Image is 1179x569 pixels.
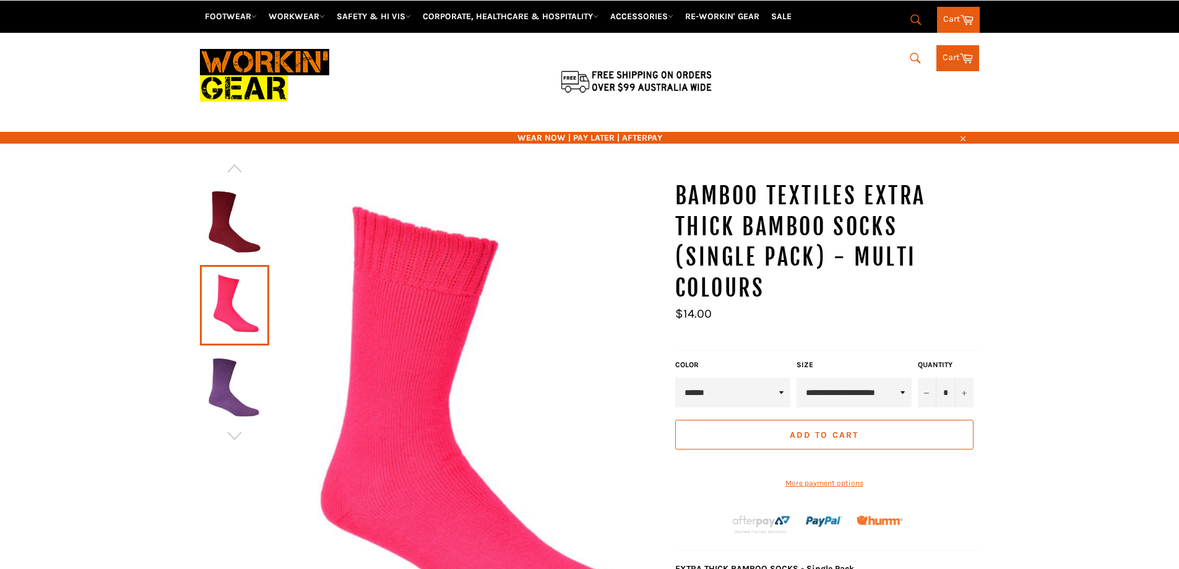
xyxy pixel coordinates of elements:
[918,378,936,407] button: Reduce item quantity by one
[206,354,263,422] img: Bamboo Textiles Extra Thick Bamboo Socks (Single Pack) - Multi Colours - Workin' Gear
[936,45,979,71] a: Cart
[675,306,712,321] span: $14.00
[680,6,764,27] a: RE-WORKIN' GEAR
[200,40,329,110] img: Workin Gear leaders in Workwear, Safety Boots, PPE, Uniforms. Australia's No.1 in Workwear
[797,360,912,370] label: Size
[605,6,678,27] a: ACCESSORIES
[918,360,974,370] label: Quantity
[332,6,416,27] a: SAFETY & HI VIS
[264,6,330,27] a: WORKWEAR
[937,7,980,33] a: Cart
[675,360,790,370] label: Color
[559,68,714,94] img: Flat $9.95 shipping Australia wide
[731,514,792,535] img: Afterpay-Logo-on-dark-bg_large.png
[857,516,902,525] img: Humm_core_logo_RGB-01_300x60px_small_195d8312-4386-4de7-b182-0ef9b6303a37.png
[790,430,858,440] span: Add to Cart
[206,188,263,256] img: Bamboo Textiles Extra Thick Bamboo Socks (Single Pack) - Multi Colours - Workin' Gear
[675,181,980,303] h1: Bamboo Textiles Extra Thick Bamboo Socks (Single Pack) - Multi Colours
[200,132,980,144] span: WEAR NOW | PAY LATER | AFTERPAY
[766,6,797,27] a: SALE
[675,420,974,450] button: Add to Cart
[418,6,603,27] a: CORPORATE, HEALTHCARE & HOSPITALITY
[675,478,974,489] a: More payment options
[806,503,842,540] img: paypal.png
[200,6,262,27] a: FOOTWEAR
[955,378,974,407] button: Increase item quantity by one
